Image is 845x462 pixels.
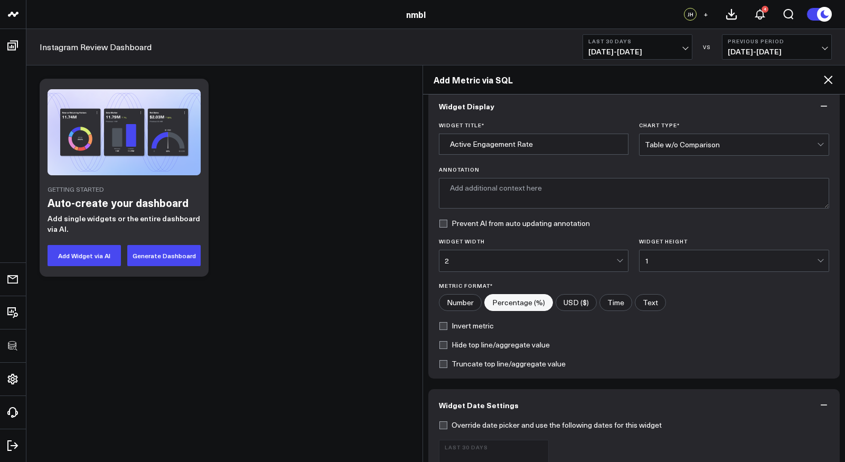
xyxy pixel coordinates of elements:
div: 4 [762,6,768,13]
button: Widget Date Settings [428,389,840,421]
div: 1 [645,257,817,265]
label: Chart Type * [639,122,829,128]
button: + [699,8,712,21]
a: Instagram Review Dashboard [40,41,152,53]
label: Override date picker and use the following dates for this widget [439,421,662,429]
label: Percentage (%) [484,294,553,311]
label: Prevent AI from auto updating annotation [439,219,590,228]
b: Last 30 Days [445,444,543,450]
span: [DATE] - [DATE] [728,48,826,56]
h2: Add Metric via SQL [434,74,822,86]
label: Widget Height [639,238,829,244]
h2: Auto-create your dashboard [48,195,201,211]
label: Invert metric [439,322,494,330]
p: Add single widgets or the entire dashboard via AI. [48,213,201,234]
span: [DATE] - [DATE] [588,48,687,56]
label: Number [439,294,482,311]
button: Widget Display [428,90,840,122]
span: + [703,11,708,18]
div: JH [684,8,697,21]
label: Text [635,294,666,311]
div: VS [698,44,717,50]
div: Getting Started [48,186,201,192]
button: Last 30 Days[DATE]-[DATE] [583,34,692,60]
b: Last 30 Days [588,38,687,44]
a: nmbl [406,8,426,20]
label: Time [599,294,632,311]
label: Hide top line/aggregate value [439,341,550,349]
input: Enter your widget title [439,134,629,155]
label: USD ($) [556,294,597,311]
div: Table w/o Comparison [645,140,817,149]
button: Previous Period[DATE]-[DATE] [722,34,832,60]
b: Previous Period [728,38,826,44]
label: Truncate top line/aggregate value [439,360,566,368]
label: Annotation [439,166,830,173]
span: Widget Display [439,102,494,110]
label: Widget Title * [439,122,629,128]
button: Add Widget via AI [48,245,121,266]
button: Generate Dashboard [127,245,201,266]
span: Widget Date Settings [439,401,519,409]
label: Metric Format* [439,282,830,289]
label: Widget Width [439,238,629,244]
div: 2 [445,257,617,265]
